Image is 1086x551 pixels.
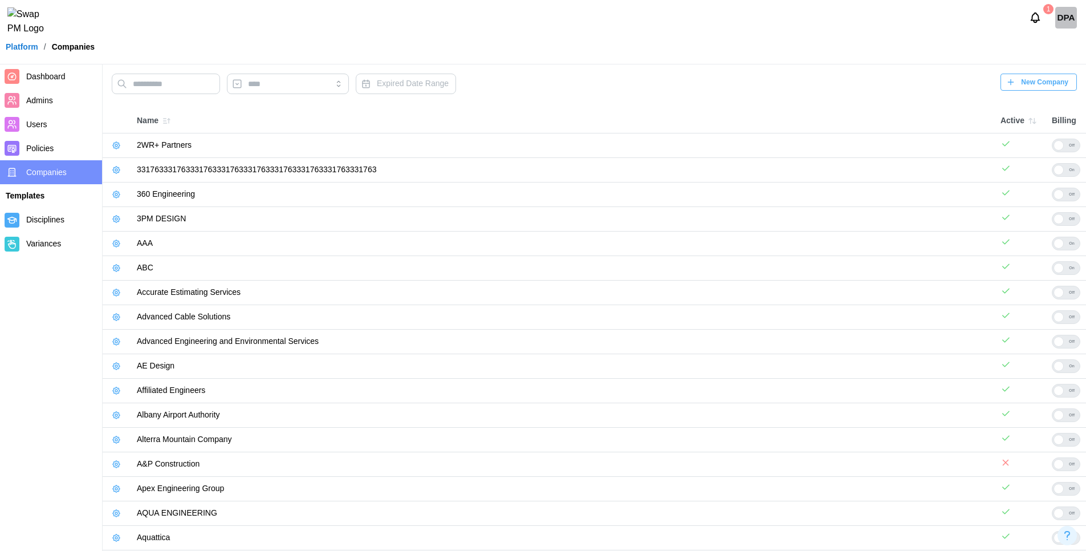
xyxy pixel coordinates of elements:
div: Billing [1052,115,1080,127]
span: Dashboard [26,72,66,81]
div: Off [1064,286,1080,299]
td: Advanced Cable Solutions [131,305,995,330]
td: Accurate Estimating Services [131,281,995,305]
div: 1 [1043,4,1054,14]
div: Off [1064,384,1080,397]
button: Expired Date Range [356,74,456,94]
div: On [1064,262,1080,274]
td: AAA [131,232,995,256]
div: On [1064,360,1080,372]
td: AQUA ENGINEERING [131,501,995,526]
div: Active [1000,113,1040,129]
div: Off [1064,483,1080,495]
a: Platform [6,43,38,51]
span: Disciplines [26,215,64,224]
div: Off [1064,458,1080,471]
td: Aquattica [131,526,995,550]
td: Alterra Mountain Company [131,428,995,452]
div: On [1064,164,1080,176]
td: 2WR+ Partners [131,133,995,158]
button: Notifications [1026,8,1045,27]
td: A&P Construction [131,452,995,477]
div: Off [1064,139,1080,152]
span: Admins [26,96,53,105]
div: Name [137,113,989,129]
img: Swap PM Logo [7,7,54,36]
td: Apex Engineering Group [131,477,995,501]
span: Policies [26,144,54,153]
span: New Company [1021,74,1068,90]
td: Advanced Engineering and Environmental Services [131,330,995,354]
div: Off [1064,507,1080,520]
div: Off [1064,409,1080,422]
td: 360 Engineering [131,183,995,207]
div: Off [1064,433,1080,446]
div: DPA [1055,7,1077,29]
td: 331763331763331763331763331763331763331763331763331763 [131,158,995,183]
div: Templates [6,190,96,202]
span: Users [26,120,47,129]
div: Off [1064,188,1080,201]
div: Off [1064,335,1080,348]
td: ABC [131,256,995,281]
div: / [44,43,46,51]
span: Companies [26,168,67,177]
button: New Company [1000,74,1077,91]
div: Companies [52,43,95,51]
div: Off [1064,311,1080,323]
span: Expired Date Range [377,79,449,88]
td: 3PM DESIGN [131,207,995,232]
td: AE Design [131,354,995,379]
div: Off [1064,213,1080,225]
div: On [1064,237,1080,250]
span: Variances [26,239,61,248]
td: Affiliated Engineers [131,379,995,403]
td: Albany Airport Authority [131,403,995,428]
a: Daud Platform admin [1055,7,1077,29]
